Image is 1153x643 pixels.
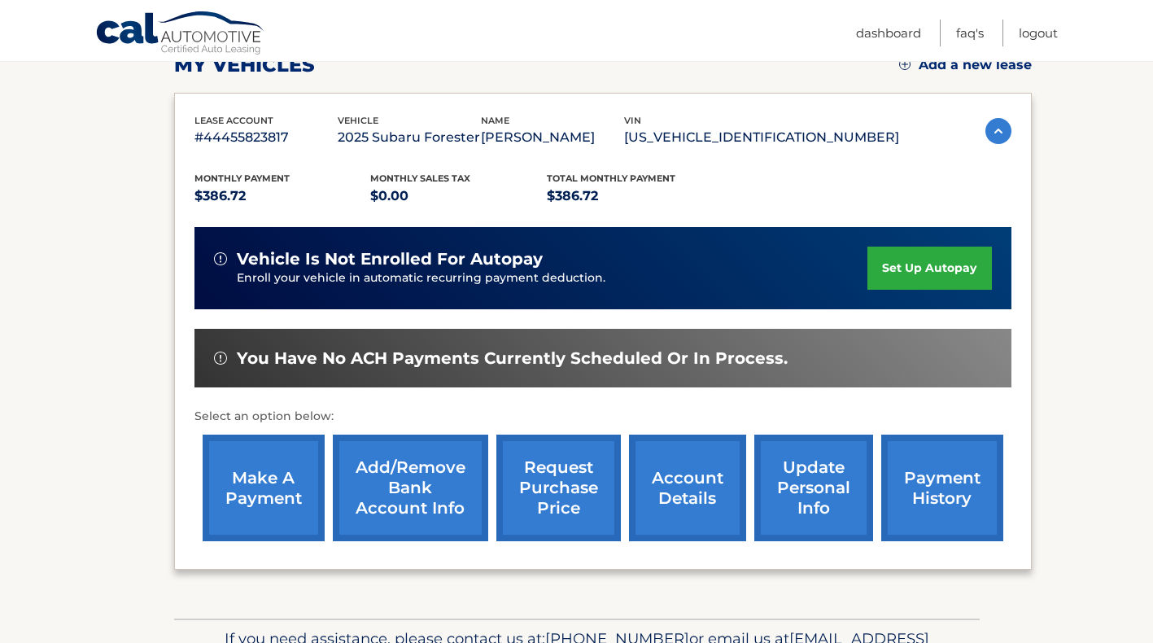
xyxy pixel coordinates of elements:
[214,252,227,265] img: alert-white.svg
[194,126,338,149] p: #44455823817
[194,115,273,126] span: lease account
[370,185,547,208] p: $0.00
[237,249,543,269] span: vehicle is not enrolled for autopay
[338,126,481,149] p: 2025 Subaru Forester
[370,173,470,184] span: Monthly sales Tax
[214,352,227,365] img: alert-white.svg
[333,435,488,541] a: Add/Remove bank account info
[481,115,509,126] span: name
[95,11,266,58] a: Cal Automotive
[194,185,371,208] p: $386.72
[194,173,290,184] span: Monthly Payment
[237,348,788,369] span: You have no ACH payments currently scheduled or in process.
[985,118,1011,144] img: accordion-active.svg
[881,435,1003,541] a: payment history
[956,20,984,46] a: FAQ's
[624,126,899,149] p: [US_VEHICLE_IDENTIFICATION_NUMBER]
[629,435,746,541] a: account details
[481,126,624,149] p: [PERSON_NAME]
[496,435,621,541] a: request purchase price
[174,53,315,77] h2: my vehicles
[867,247,991,290] a: set up autopay
[754,435,873,541] a: update personal info
[338,115,378,126] span: vehicle
[194,407,1011,426] p: Select an option below:
[899,59,911,70] img: add.svg
[547,185,723,208] p: $386.72
[237,269,868,287] p: Enroll your vehicle in automatic recurring payment deduction.
[856,20,921,46] a: Dashboard
[899,57,1032,73] a: Add a new lease
[547,173,675,184] span: Total Monthly Payment
[624,115,641,126] span: vin
[1019,20,1058,46] a: Logout
[203,435,325,541] a: make a payment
